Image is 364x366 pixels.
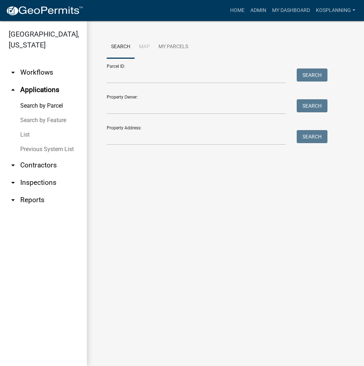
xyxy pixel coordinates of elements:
[227,4,247,17] a: Home
[313,4,358,17] a: kosplanning
[9,68,17,77] i: arrow_drop_down
[9,86,17,94] i: arrow_drop_up
[269,4,313,17] a: My Dashboard
[297,130,327,143] button: Search
[154,36,192,59] a: My Parcels
[297,99,327,112] button: Search
[247,4,269,17] a: Admin
[9,196,17,204] i: arrow_drop_down
[9,178,17,187] i: arrow_drop_down
[297,68,327,82] button: Search
[9,161,17,170] i: arrow_drop_down
[107,36,135,59] a: Search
